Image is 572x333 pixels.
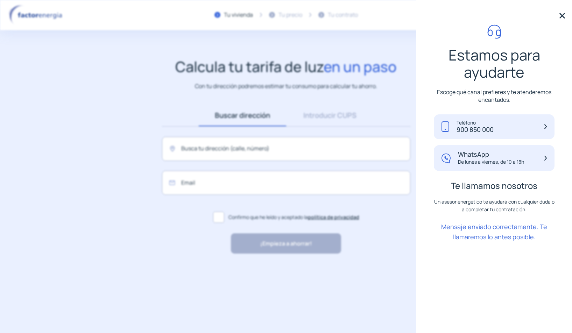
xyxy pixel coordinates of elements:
p: WhatsApp [458,151,524,158]
h1: Calcula tu tarifa de luz [175,58,397,75]
p: Escoge qué canal prefieres y te atenderemos encantados. [434,88,555,104]
span: en un paso [324,57,397,76]
p: Con tu dirección podremos estimar tu consumo para calcular tu ahorro. [195,82,377,91]
p: Un asesor energético te ayudará con cualquier duda o a completar tu contratación. [434,198,555,213]
p: De lunes a viernes, de 10 a 18h [458,158,524,165]
p: 900 850 000 [457,126,494,134]
div: Tu contrato [328,10,358,20]
div: Tu precio [278,10,302,20]
img: call-headphone.svg [487,24,501,39]
div: Tu vivienda [224,10,253,20]
img: logo factor [7,5,66,25]
a: Introducir CUPS [286,105,374,126]
p: Teléfono [457,120,494,126]
p: Estamos para ayudarte [434,47,555,80]
a: política de privacidad [308,214,359,220]
p: Mensaje enviado correctamente. Te llamaremos lo antes posible. [434,222,555,242]
p: Te llamamos nosotros [434,182,555,190]
a: Buscar dirección [199,105,286,126]
span: Confirmo que he leído y aceptado la [228,213,359,221]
